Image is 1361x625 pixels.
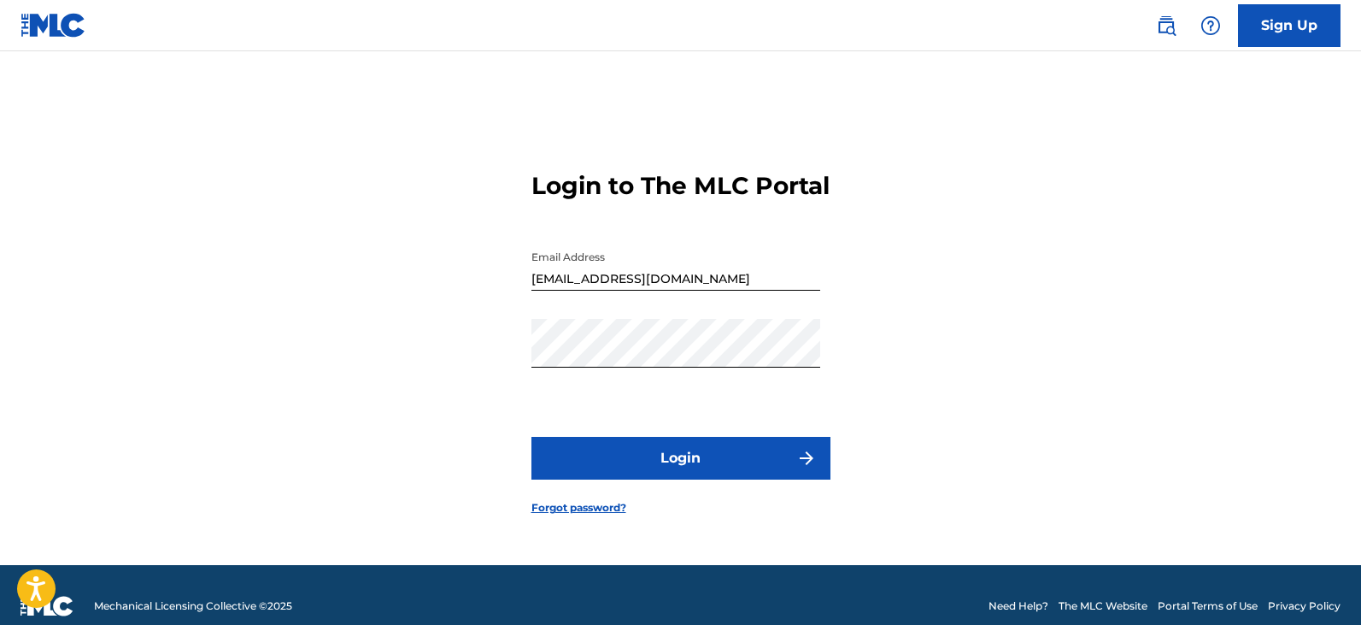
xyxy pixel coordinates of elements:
button: Login [531,437,830,480]
iframe: Chat Widget [1276,543,1361,625]
a: Portal Terms of Use [1158,598,1258,614]
a: Need Help? [988,598,1048,614]
img: search [1156,15,1176,36]
img: logo [21,596,73,616]
a: Forgot password? [531,500,626,516]
a: The MLC Website [1059,598,1147,614]
span: Mechanical Licensing Collective © 2025 [94,598,292,614]
div: Help [1194,9,1228,43]
img: help [1200,15,1221,36]
a: Sign Up [1238,4,1340,47]
h3: Login to The MLC Portal [531,171,830,201]
a: Public Search [1149,9,1183,43]
img: f7272a7cc735f4ea7f67.svg [796,448,817,469]
a: Privacy Policy [1268,598,1340,614]
img: MLC Logo [21,13,86,38]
